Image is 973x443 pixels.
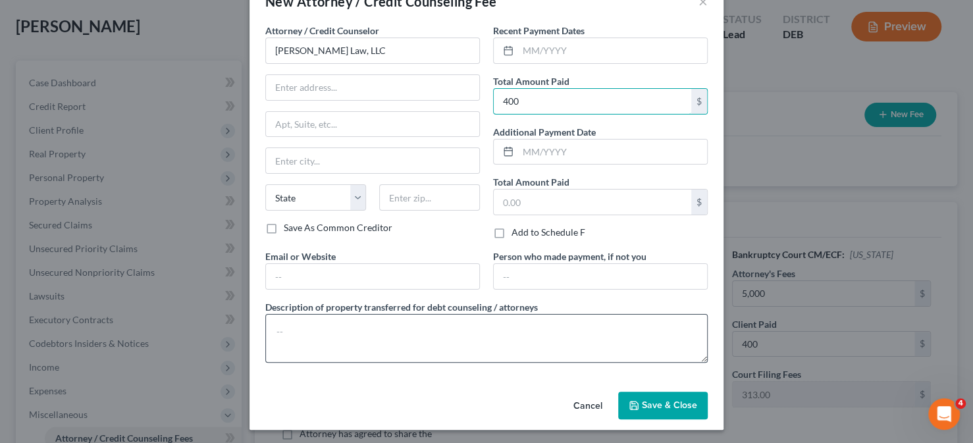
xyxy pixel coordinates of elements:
label: Save As Common Creditor [284,221,392,234]
label: Add to Schedule F [512,226,585,239]
button: Cancel [563,393,613,419]
span: Save & Close [642,400,697,411]
input: 0.00 [494,190,691,215]
span: 4 [955,398,966,409]
span: Attorney / Credit Counselor [265,25,379,36]
input: Enter address... [266,75,479,100]
button: Save & Close [618,392,708,419]
input: Enter zip... [379,184,480,211]
label: Additional Payment Date [493,125,596,139]
input: Search creditor by name... [265,38,480,64]
label: Description of property transferred for debt counseling / attorneys [265,300,538,314]
label: Recent Payment Dates [493,24,585,38]
input: Enter city... [266,148,479,173]
div: $ [691,89,707,114]
label: Total Amount Paid [493,74,569,88]
iframe: Intercom live chat [928,398,960,430]
input: MM/YYYY [518,38,707,63]
input: 0.00 [494,89,691,114]
label: Total Amount Paid [493,175,569,189]
input: -- [266,264,479,289]
div: $ [691,190,707,215]
label: Email or Website [265,249,336,263]
input: -- [494,264,707,289]
input: Apt, Suite, etc... [266,112,479,137]
label: Person who made payment, if not you [493,249,646,263]
input: MM/YYYY [518,140,707,165]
